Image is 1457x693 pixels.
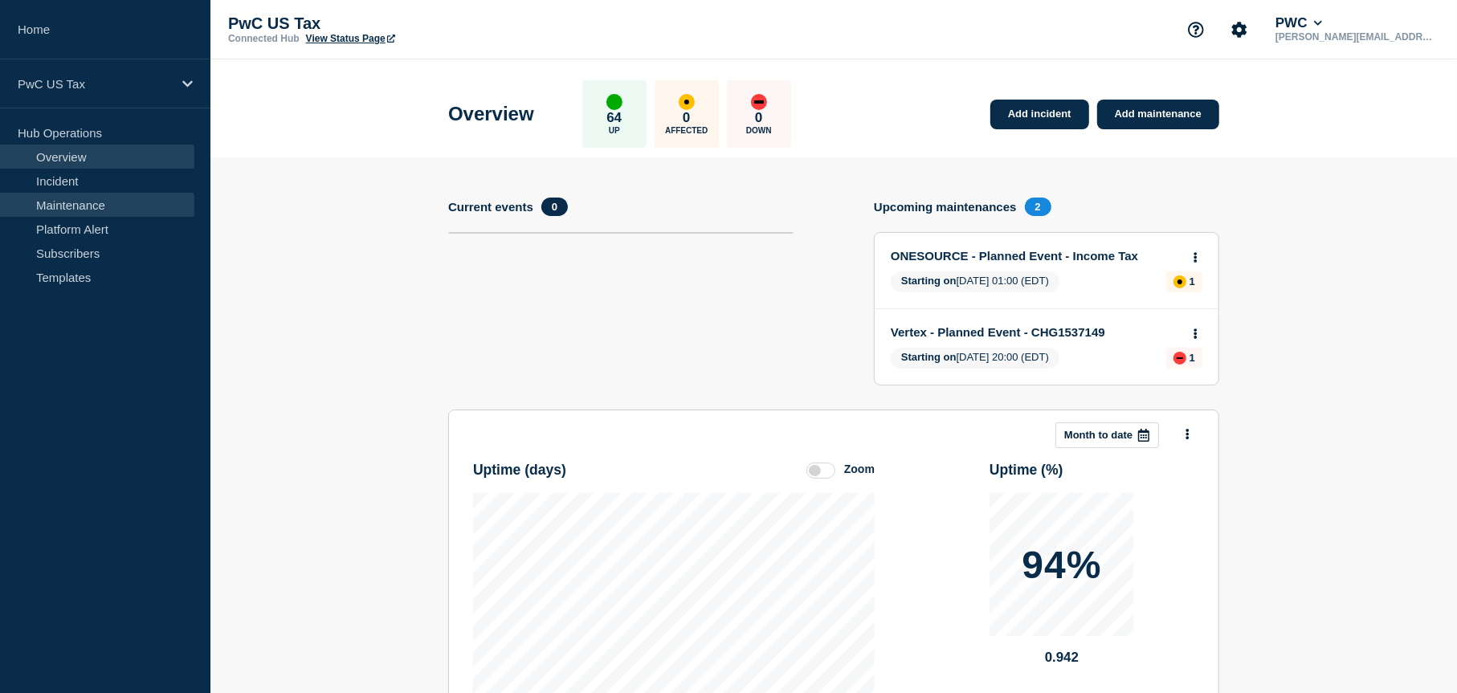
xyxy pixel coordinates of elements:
[1097,100,1219,129] a: Add maintenance
[1055,422,1159,448] button: Month to date
[755,110,762,126] p: 0
[891,325,1181,339] a: Vertex - Planned Event - CHG1537149
[1222,13,1256,47] button: Account settings
[448,200,533,214] h4: Current events
[228,33,300,44] p: Connected Hub
[1025,198,1051,216] span: 2
[606,94,622,110] div: up
[751,94,767,110] div: down
[1173,352,1186,365] div: down
[18,77,172,91] p: PwC US Tax
[746,126,772,135] p: Down
[228,14,549,33] p: PwC US Tax
[306,33,395,44] a: View Status Page
[1179,13,1213,47] button: Support
[891,348,1059,369] span: [DATE] 20:00 (EDT)
[901,275,957,287] span: Starting on
[990,100,1089,129] a: Add incident
[473,462,566,479] h3: Uptime ( days )
[891,271,1059,292] span: [DATE] 01:00 (EDT)
[448,103,534,125] h1: Overview
[606,110,622,126] p: 64
[901,351,957,363] span: Starting on
[609,126,620,135] p: Up
[665,126,708,135] p: Affected
[1022,546,1101,585] p: 94%
[541,198,568,216] span: 0
[874,200,1017,214] h4: Upcoming maintenances
[1272,15,1325,31] button: PWC
[891,249,1181,263] a: ONESOURCE - Planned Event - Income Tax
[844,463,875,475] div: Zoom
[1272,31,1439,43] p: [PERSON_NAME][EMAIL_ADDRESS][DOMAIN_NAME]
[990,650,1134,666] p: 0.942
[679,94,695,110] div: affected
[683,110,690,126] p: 0
[1190,352,1195,364] p: 1
[1064,429,1133,441] p: Month to date
[1173,275,1186,288] div: affected
[1190,275,1195,287] p: 1
[990,462,1063,479] h3: Uptime ( % )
